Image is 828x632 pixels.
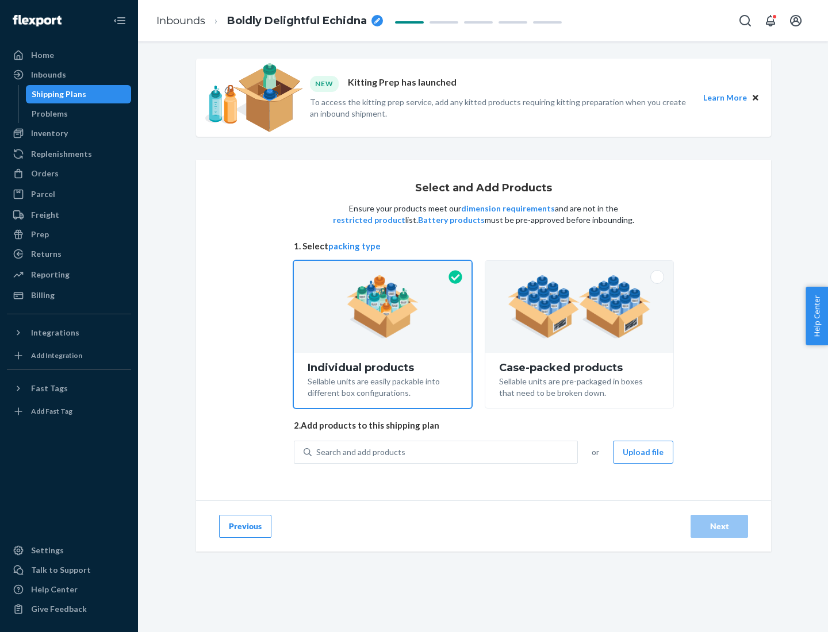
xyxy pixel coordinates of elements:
a: Freight [7,206,131,224]
button: Battery products [418,214,485,226]
div: Returns [31,248,62,260]
div: Search and add products [316,446,405,458]
p: Kitting Prep has launched [348,76,457,91]
a: Reporting [7,265,131,284]
img: individual-pack.facf35554cb0f1810c75b2bd6df2d64e.png [347,275,419,338]
a: Help Center [7,580,131,599]
span: Boldly Delightful Echidna [227,14,367,29]
span: 2. Add products to this shipping plan [294,419,673,431]
a: Billing [7,286,131,305]
div: Inbounds [31,69,66,80]
a: Parcel [7,185,131,203]
button: Open Search Box [734,9,757,32]
div: Sellable units are pre-packaged in boxes that need to be broken down. [499,373,660,399]
ol: breadcrumbs [147,4,392,38]
div: Reporting [31,269,70,280]
a: Settings [7,541,131,560]
div: Case-packed products [499,362,660,373]
button: Previous [219,515,271,538]
div: Orders [31,168,59,179]
div: Problems [32,108,68,120]
button: Give Feedback [7,600,131,618]
img: case-pack.59cecea509d18c883b923b81aeac6d0b.png [508,275,651,338]
div: Shipping Plans [32,88,86,100]
button: Open notifications [759,9,782,32]
button: Help Center [806,287,828,345]
button: Close Navigation [108,9,131,32]
div: Next [700,521,738,532]
button: Close [749,91,762,104]
a: Returns [7,245,131,263]
div: Individual products [308,362,458,373]
span: or [592,446,599,458]
a: Inventory [7,124,131,142]
div: Inventory [31,128,68,139]
div: Talk to Support [31,564,91,576]
span: 1. Select [294,240,673,252]
button: Open account menu [784,9,807,32]
div: Parcel [31,188,55,200]
img: Flexport logo [13,15,62,26]
div: Replenishments [31,148,92,160]
div: Sellable units are easily packable into different box configurations. [308,373,458,399]
button: Learn More [703,91,747,104]
div: Home [31,49,54,61]
a: Add Fast Tag [7,402,131,421]
a: Inbounds [156,14,205,27]
a: Prep [7,225,131,244]
button: packing type [328,240,381,252]
a: Inbounds [7,65,131,84]
div: NEW [310,76,339,91]
p: Ensure your products meet our and are not in the list. must be pre-approved before inbounding. [332,203,635,226]
a: Talk to Support [7,561,131,579]
a: Problems [26,105,132,123]
a: Replenishments [7,145,131,163]
div: Integrations [31,327,79,338]
a: Shipping Plans [26,85,132,103]
div: Fast Tags [31,383,68,394]
button: Fast Tags [7,379,131,398]
h1: Select and Add Products [415,183,552,194]
div: Settings [31,545,64,556]
a: Orders [7,164,131,183]
button: dimension requirements [461,203,555,214]
div: Help Center [31,584,78,595]
div: Give Feedback [31,603,87,615]
div: Add Fast Tag [31,406,72,416]
p: To access the kitting prep service, add any kitted products requiring kitting preparation when yo... [310,97,693,120]
button: restricted product [333,214,405,226]
div: Add Integration [31,350,82,360]
button: Next [691,515,748,538]
div: Prep [31,229,49,240]
div: Billing [31,290,55,301]
a: Add Integration [7,346,131,365]
div: Freight [31,209,59,221]
button: Upload file [613,441,673,464]
a: Home [7,46,131,64]
button: Integrations [7,323,131,342]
